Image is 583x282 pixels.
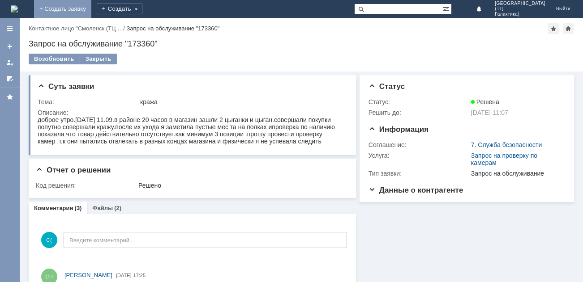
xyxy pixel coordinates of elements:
div: Тип заявки: [369,170,469,177]
span: С( [41,232,57,248]
a: Комментарии [34,205,73,211]
a: [PERSON_NAME] [64,271,112,280]
a: Контактное лицо "Смоленск (ТЦ … [29,25,123,32]
div: Услуга: [369,152,469,159]
div: Запрос на обслуживание "173360" [29,39,574,48]
span: Отчет о решении [36,166,111,174]
span: Информация [369,125,429,134]
span: Галактика) [495,12,545,17]
div: Решено [138,182,344,189]
div: Сделать домашней страницей [563,23,574,34]
img: logo [11,5,18,13]
div: Запрос на обслуживание [471,170,562,177]
div: кража [140,98,344,105]
span: 17:25 [133,273,146,278]
div: Описание: [38,109,346,116]
span: [PERSON_NAME] [64,272,112,278]
div: Решить до: [369,109,469,116]
span: Данные о контрагенте [369,186,463,194]
div: Тема: [38,98,138,105]
a: Мои заявки [3,55,17,70]
span: Расширенный поиск [442,4,451,13]
span: [DATE] [116,273,132,278]
a: Перейти на домашнюю страницу [11,5,18,13]
span: Суть заявки [38,82,94,91]
div: Статус: [369,98,469,105]
span: [GEOGRAPHIC_DATA] [495,1,545,6]
div: Код решения: [36,182,137,189]
div: Соглашение: [369,141,469,148]
a: 7. Служба безопасности [471,141,542,148]
div: Запрос на обслуживание "173360" [126,25,219,32]
span: [DATE] 11:07 [471,109,508,116]
span: Статус [369,82,405,91]
div: Добавить в избранное [548,23,559,34]
div: (3) [75,205,82,211]
div: / [29,25,126,32]
span: (ТЦ [495,6,545,12]
a: Запрос на проверку по камерам [471,152,537,166]
div: (2) [114,205,121,211]
a: Файлы [92,205,113,211]
a: Создать заявку [3,39,17,54]
div: Создать [97,4,142,14]
a: Мои согласования [3,72,17,86]
span: Решена [471,98,499,105]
